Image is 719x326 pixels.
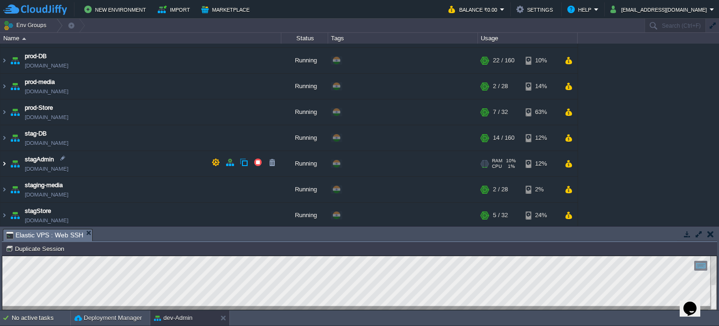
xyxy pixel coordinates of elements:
button: [EMAIL_ADDRESS][DOMAIN_NAME] [610,4,710,15]
img: AMDAwAAAACH5BAEAAAAALAAAAAABAAEAAAICRAEAOw== [8,177,22,202]
span: 10% [506,158,516,164]
img: AMDAwAAAACH5BAEAAAAALAAAAAABAAEAAAICRAEAOw== [8,203,22,228]
div: 22 / 160 [493,48,514,73]
span: [DOMAIN_NAME] [25,138,68,148]
div: Running [281,125,328,151]
div: 2% [526,177,556,202]
a: stag-DB [25,129,47,138]
div: Running [281,99,328,125]
span: [DOMAIN_NAME] [25,164,68,174]
div: 63% [526,99,556,125]
a: stagAdmin [25,155,54,164]
button: New Environment [84,4,149,15]
img: AMDAwAAAACH5BAEAAAAALAAAAAABAAEAAAICRAEAOw== [0,203,8,228]
div: 5 / 32 [493,203,508,228]
img: AMDAwAAAACH5BAEAAAAALAAAAAABAAEAAAICRAEAOw== [0,99,8,125]
div: Running [281,203,328,228]
div: 12% [526,125,556,151]
a: stagStore [25,206,51,216]
a: prod-Store [25,103,53,113]
button: Env Groups [3,19,50,32]
div: 24% [526,203,556,228]
a: [DOMAIN_NAME] [25,190,68,199]
div: No active tasks [12,311,70,326]
img: AMDAwAAAACH5BAEAAAAALAAAAAABAAEAAAICRAEAOw== [0,48,8,73]
div: Running [281,48,328,73]
div: Status [282,33,328,44]
img: AMDAwAAAACH5BAEAAAAALAAAAAABAAEAAAICRAEAOw== [8,99,22,125]
div: 7 / 32 [493,99,508,125]
div: Tags [329,33,477,44]
a: prod-DB [25,52,47,61]
div: 2 / 28 [493,177,508,202]
img: AMDAwAAAACH5BAEAAAAALAAAAAABAAEAAAICRAEAOw== [0,151,8,176]
img: AMDAwAAAACH5BAEAAAAALAAAAAABAAEAAAICRAEAOw== [0,177,8,202]
div: Usage [478,33,577,44]
span: [DOMAIN_NAME] [25,216,68,225]
div: Running [281,177,328,202]
button: Balance ₹0.00 [448,4,500,15]
div: Name [1,33,281,44]
button: Duplicate Session [6,244,67,253]
span: CPU [492,164,502,169]
span: 1% [506,164,515,169]
img: CloudJiffy [3,4,67,15]
a: prod-media [25,77,55,87]
img: AMDAwAAAACH5BAEAAAAALAAAAAABAAEAAAICRAEAOw== [8,151,22,176]
span: [DOMAIN_NAME] [25,61,68,70]
img: AMDAwAAAACH5BAEAAAAALAAAAAABAAEAAAICRAEAOw== [0,74,8,99]
div: Running [281,151,328,176]
span: Elastic VPS : Web SSH [6,229,83,241]
button: Settings [516,4,556,15]
span: [DOMAIN_NAME] [25,113,68,122]
a: [DOMAIN_NAME] [25,87,68,96]
button: Deployment Manager [74,313,142,323]
div: 14% [526,74,556,99]
img: AMDAwAAAACH5BAEAAAAALAAAAAABAAEAAAICRAEAOw== [0,125,8,151]
button: Help [567,4,594,15]
img: AMDAwAAAACH5BAEAAAAALAAAAAABAAEAAAICRAEAOw== [8,74,22,99]
img: AMDAwAAAACH5BAEAAAAALAAAAAABAAEAAAICRAEAOw== [8,48,22,73]
a: staging-media [25,181,63,190]
div: Running [281,74,328,99]
img: AMDAwAAAACH5BAEAAAAALAAAAAABAAEAAAICRAEAOw== [8,125,22,151]
span: RAM [492,158,502,164]
div: 14 / 160 [493,125,514,151]
div: 2 / 28 [493,74,508,99]
div: 12% [526,151,556,176]
button: dev-Admin [154,313,192,323]
button: Import [158,4,193,15]
iframe: chat widget [680,288,710,317]
div: 10% [526,48,556,73]
button: Marketplace [201,4,252,15]
img: AMDAwAAAACH5BAEAAAAALAAAAAABAAEAAAICRAEAOw== [22,38,26,40]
